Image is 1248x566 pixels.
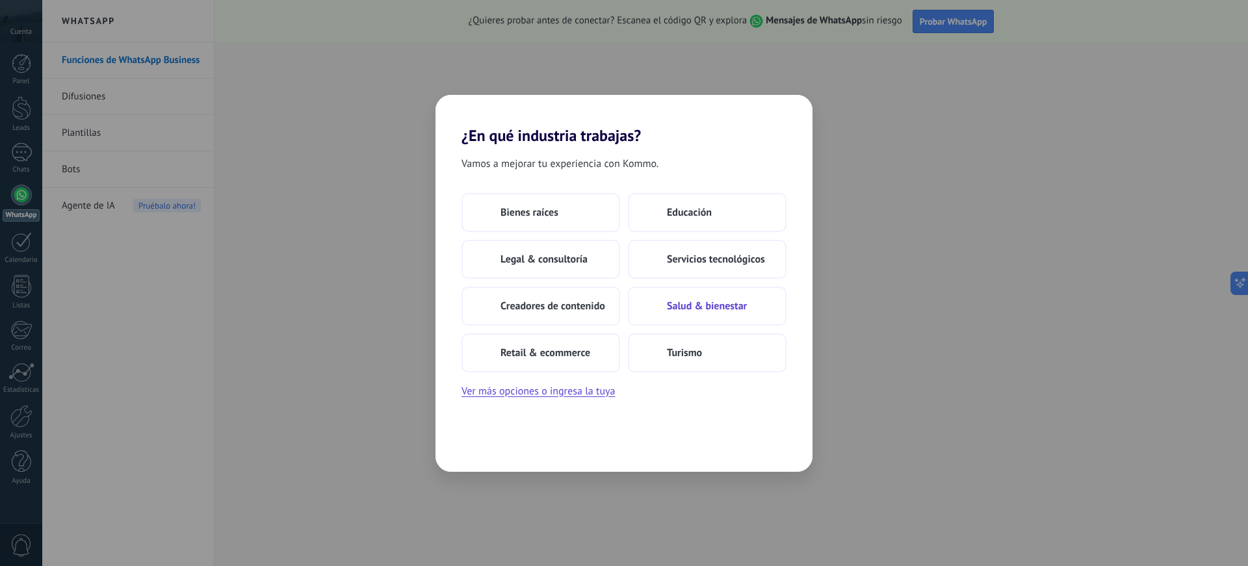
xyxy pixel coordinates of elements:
[461,193,620,232] button: Bienes raíces
[628,333,786,372] button: Turismo
[461,287,620,326] button: Creadores de contenido
[667,206,712,219] span: Educación
[461,383,615,400] button: Ver más opciones o ingresa la tuya
[500,253,588,266] span: Legal & consultoría
[667,253,765,266] span: Servicios tecnológicos
[628,193,786,232] button: Educación
[628,240,786,279] button: Servicios tecnológicos
[435,95,812,145] h2: ¿En qué industria trabajas?
[667,300,747,313] span: Salud & bienestar
[461,333,620,372] button: Retail & ecommerce
[461,155,658,172] span: Vamos a mejorar tu experiencia con Kommo.
[500,346,590,359] span: Retail & ecommerce
[628,287,786,326] button: Salud & bienestar
[500,206,558,219] span: Bienes raíces
[461,240,620,279] button: Legal & consultoría
[500,300,605,313] span: Creadores de contenido
[667,346,702,359] span: Turismo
